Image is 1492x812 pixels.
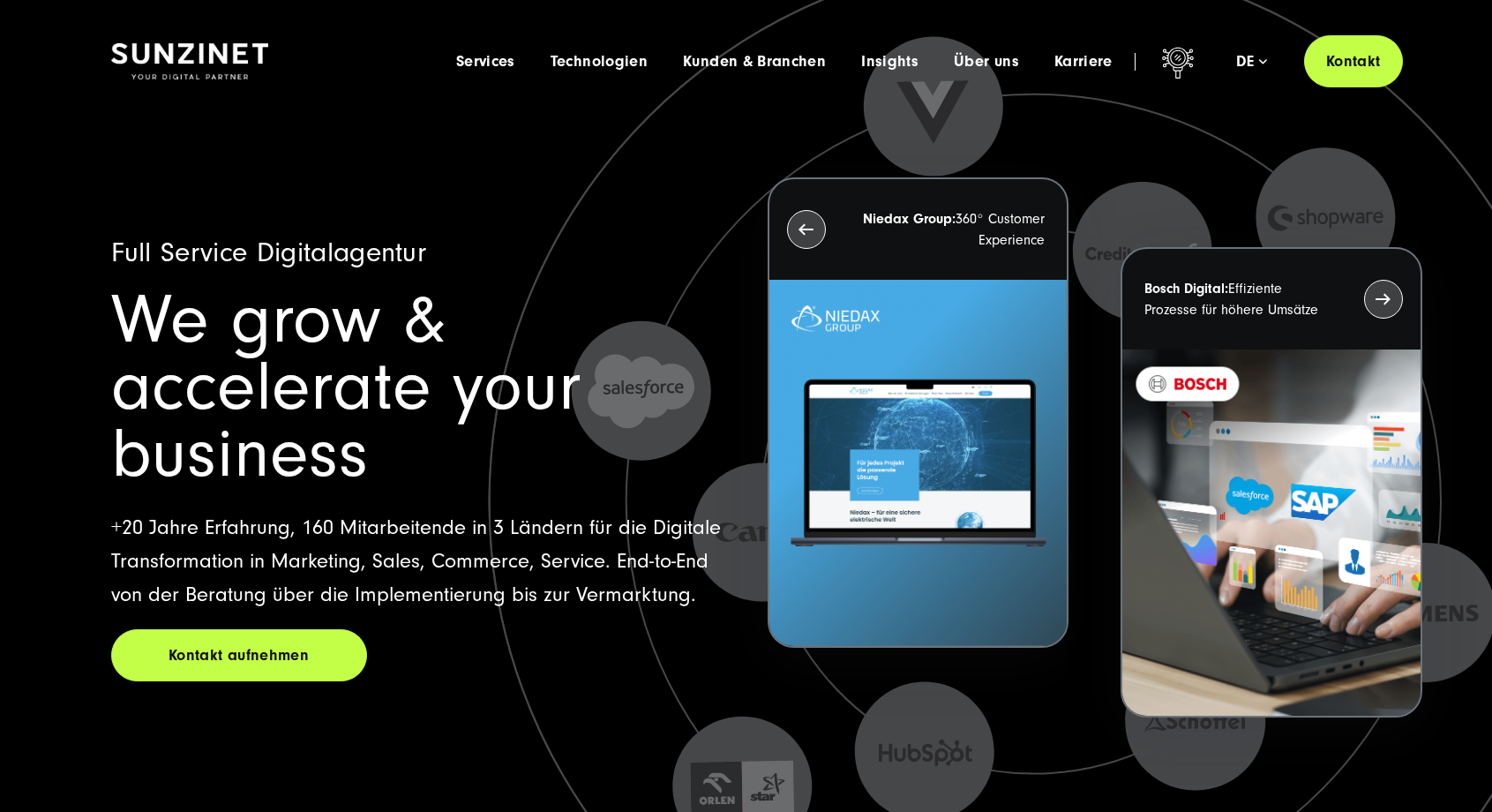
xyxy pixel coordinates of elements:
img: BOSCH - Kundeprojekt - Digital Transformation Agentur SUNZINET [1122,350,1420,716]
img: Letztes Projekt von Niedax. Ein Laptop auf dem die Niedax Website geöffnet ist, auf blauem Hinter... [769,280,1067,646]
a: Kunden & Branchen [683,53,826,71]
p: 360° Customer Experience [858,208,1045,251]
a: Kontakt [1304,35,1403,87]
img: SUNZINET Full Service Digital Agentur [111,43,268,80]
h1: We grow & accelerate your business [111,287,725,488]
a: Insights [861,53,918,71]
a: Technologien [551,53,648,71]
a: Karriere [1054,53,1113,71]
strong: Niedax Group: [863,211,956,227]
span: Full Service Digitalagentur [111,237,427,268]
a: Services [456,53,515,71]
p: Effiziente Prozesse für höhere Umsätze [1144,278,1331,320]
a: Kontakt aufnehmen [111,629,367,681]
button: Niedax Group:360° Customer Experience Letztes Projekt von Niedax. Ein Laptop auf dem die Niedax W... [768,177,1068,648]
button: Bosch Digital:Effiziente Prozesse für höhere Umsätze BOSCH - Kundeprojekt - Digital Transformatio... [1121,247,1421,718]
strong: Bosch Digital: [1144,281,1228,297]
div: de [1236,53,1267,71]
a: Über uns [954,53,1019,71]
p: +20 Jahre Erfahrung, 160 Mitarbeitende in 3 Ländern für die Digitale Transformation in Marketing,... [111,511,725,612]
